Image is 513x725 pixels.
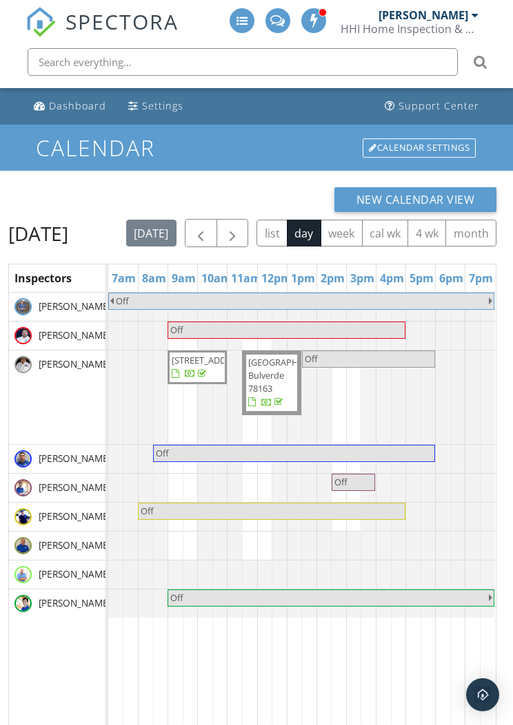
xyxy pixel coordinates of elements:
[305,353,318,365] span: Off
[287,220,321,246] button: day
[228,267,265,289] a: 11am
[362,220,409,246] button: cal wk
[14,566,32,583] img: dsc08126.jpg
[198,267,235,289] a: 10am
[217,219,249,247] button: Next day
[170,591,183,604] span: Off
[28,94,112,119] a: Dashboard
[172,354,249,366] span: [STREET_ADDRESS]
[170,324,183,336] span: Off
[14,450,32,467] img: resized_103945_1607186620487.jpeg
[36,509,114,523] span: [PERSON_NAME]
[116,295,129,307] span: Off
[436,267,467,289] a: 6pm
[379,8,468,22] div: [PERSON_NAME]
[465,267,496,289] a: 7pm
[334,476,348,488] span: Off
[36,300,114,313] span: [PERSON_NAME]
[363,138,476,158] div: Calendar Settings
[317,267,348,289] a: 2pm
[399,99,479,112] div: Support Center
[66,7,179,36] span: SPECTORA
[49,99,106,112] div: Dashboard
[123,94,189,119] a: Settings
[36,481,114,494] span: [PERSON_NAME]
[14,298,32,315] img: jj.jpg
[36,328,114,342] span: [PERSON_NAME]
[26,19,179,48] a: SPECTORA
[185,219,217,247] button: Previous day
[26,7,56,37] img: The Best Home Inspection Software - Spectora
[36,538,232,552] span: [PERSON_NAME] "Captain" [PERSON_NAME]
[139,267,170,289] a: 8am
[14,271,72,286] span: Inspectors
[14,479,32,496] img: dsc07028.jpg
[156,447,169,459] span: Off
[28,48,458,76] input: Search everything...
[36,357,114,371] span: [PERSON_NAME]
[347,267,378,289] a: 3pm
[8,220,68,247] h2: [DATE]
[36,452,114,465] span: [PERSON_NAME]
[445,220,496,246] button: month
[14,537,32,554] img: 20220425_103223.jpg
[14,356,32,373] img: img_0667.jpeg
[36,596,114,610] span: [PERSON_NAME]
[141,505,154,517] span: Off
[406,267,437,289] a: 5pm
[168,267,199,289] a: 9am
[256,220,288,246] button: list
[14,327,32,344] img: 8334a47d40204d029b6682c9b1fdee83.jpeg
[14,595,32,612] img: dsc06978.jpg
[36,136,478,160] h1: Calendar
[408,220,446,246] button: 4 wk
[258,267,295,289] a: 12pm
[248,356,337,395] span: [GEOGRAPHIC_DATA], Bulverde 78163
[361,137,477,159] a: Calendar Settings
[36,567,114,581] span: [PERSON_NAME]
[341,22,479,36] div: HHI Home Inspection & Pest Control
[376,267,408,289] a: 4pm
[108,267,139,289] a: 7am
[466,678,499,711] div: Open Intercom Messenger
[321,220,363,246] button: week
[288,267,319,289] a: 1pm
[142,99,183,112] div: Settings
[14,508,32,525] img: img_7310_small.jpeg
[126,220,177,246] button: [DATE]
[379,94,485,119] a: Support Center
[334,187,497,212] button: New Calendar View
